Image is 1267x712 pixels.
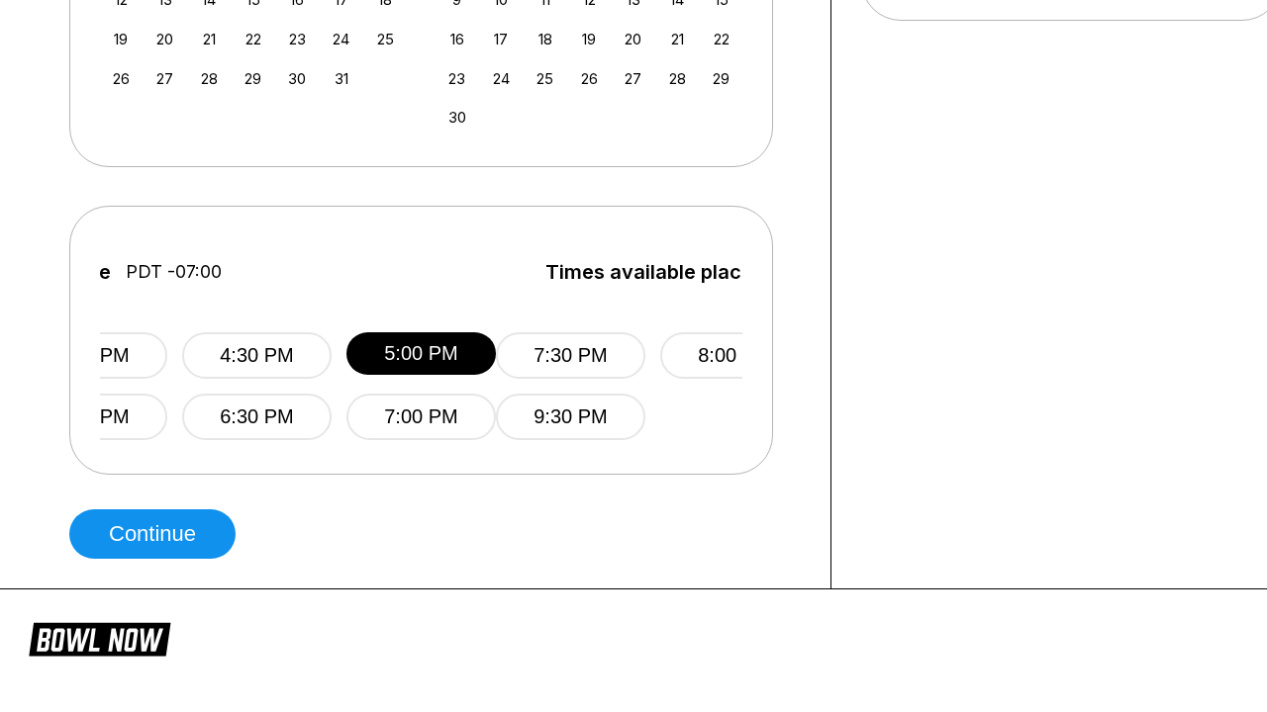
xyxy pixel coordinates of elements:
div: Choose Sunday, October 26th, 2025 [108,65,135,92]
span: Times available place [545,261,753,283]
div: Choose Saturday, October 25th, 2025 [372,26,399,52]
button: 7:30 PM [496,332,645,379]
div: Choose Monday, November 24th, 2025 [488,65,515,92]
div: Choose Wednesday, October 22nd, 2025 [240,26,266,52]
button: 8:00 PM [660,332,810,379]
div: Choose Wednesday, October 29th, 2025 [240,65,266,92]
div: Choose Sunday, November 16th, 2025 [443,26,470,52]
div: Choose Sunday, November 30th, 2025 [443,104,470,131]
div: Choose Sunday, October 19th, 2025 [108,26,135,52]
button: 7:00 PM [346,394,496,440]
div: Choose Monday, November 17th, 2025 [488,26,515,52]
div: Choose Wednesday, November 26th, 2025 [576,65,603,92]
div: Choose Sunday, November 23rd, 2025 [443,65,470,92]
div: Choose Friday, October 31st, 2025 [328,65,354,92]
button: 9:30 PM [496,394,645,440]
button: 5:00 PM [346,332,496,375]
span: PDT -07:00 [126,261,222,283]
div: Choose Friday, October 24th, 2025 [328,26,354,52]
div: Choose Monday, October 20th, 2025 [151,26,178,52]
div: Choose Tuesday, November 25th, 2025 [532,65,558,92]
div: Choose Thursday, November 27th, 2025 [620,65,646,92]
div: Choose Thursday, October 30th, 2025 [284,65,311,92]
div: Choose Friday, November 21st, 2025 [664,26,691,52]
div: Choose Saturday, November 29th, 2025 [708,65,734,92]
div: Choose Friday, November 28th, 2025 [664,65,691,92]
div: Choose Thursday, November 20th, 2025 [620,26,646,52]
div: Choose Monday, October 27th, 2025 [151,65,178,92]
button: 4:30 PM [182,332,332,379]
div: Choose Tuesday, October 28th, 2025 [196,65,223,92]
div: Choose Wednesday, November 19th, 2025 [576,26,603,52]
div: Choose Tuesday, October 21st, 2025 [196,26,223,52]
div: Choose Saturday, November 22nd, 2025 [708,26,734,52]
button: Continue [69,509,236,559]
div: Choose Tuesday, November 18th, 2025 [532,26,558,52]
div: Choose Thursday, October 23rd, 2025 [284,26,311,52]
button: 6:30 PM [182,394,332,440]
